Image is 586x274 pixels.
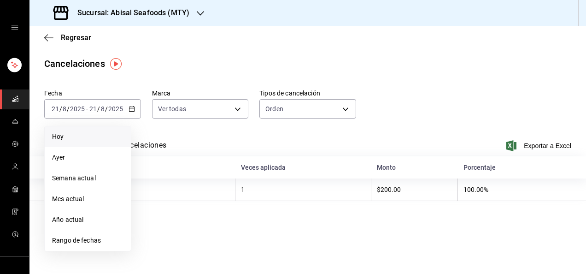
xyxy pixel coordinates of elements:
[235,179,371,201] th: 1
[235,156,371,179] th: Veces aplicada
[29,179,235,201] th: Sin existencias
[70,105,85,113] input: ----
[265,104,283,113] span: Orden
[51,105,59,113] input: --
[61,33,91,42] span: Regresar
[158,104,186,113] span: Ver todas
[70,7,189,18] h3: Sucursal: Abisal Seafoods (MTY)
[52,173,123,183] span: Semana actual
[52,132,123,142] span: Hoy
[259,90,356,96] label: Tipos de cancelación
[371,156,458,179] th: Monto
[458,179,586,201] th: 100.00%
[371,179,458,201] th: $200.00
[44,33,91,42] button: Regresar
[29,156,235,179] th: Razón de cancelación
[44,57,105,71] div: Cancelaciones
[100,105,105,113] input: --
[110,58,122,70] img: Tooltip marker
[52,153,123,162] span: Ayer
[97,105,100,113] span: /
[108,105,123,113] input: ----
[89,105,97,113] input: --
[86,105,88,113] span: -
[52,194,123,204] span: Mes actual
[52,236,123,245] span: Rango de fechas
[105,105,108,113] span: /
[62,105,67,113] input: --
[11,24,18,31] button: open drawer
[458,156,586,179] th: Porcentaje
[152,90,249,96] label: Marca
[508,140,571,151] button: Exportar a Excel
[59,105,62,113] span: /
[52,215,123,225] span: Año actual
[67,105,70,113] span: /
[44,90,141,96] label: Fecha
[104,141,167,156] button: Ver cancelaciones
